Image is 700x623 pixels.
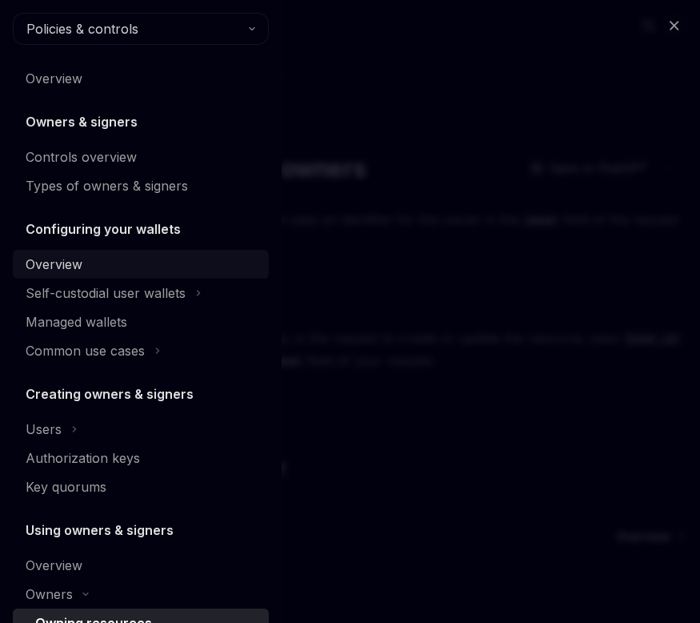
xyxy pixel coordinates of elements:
div: Key quorums [26,477,106,496]
div: Overview [26,255,82,274]
button: Toggle Self-custodial user wallets section [13,279,269,307]
button: Toggle Users section [13,415,269,444]
div: Controls overview [26,147,137,167]
h5: Using owners & signers [26,521,174,540]
a: Authorization keys [13,444,269,472]
h5: Owners & signers [26,112,138,131]
div: Overview [26,69,82,88]
div: Self-custodial user wallets [26,283,186,303]
button: Toggle Owners section [13,580,269,609]
a: Types of owners & signers [13,171,269,200]
div: Users [26,420,62,439]
a: Managed wallets [13,307,269,336]
div: Common use cases [26,341,145,360]
div: Authorization keys [26,448,140,468]
div: Types of owners & signers [26,176,188,195]
span: Policies & controls [26,19,138,38]
div: Overview [26,556,82,575]
a: Overview [13,551,269,580]
a: Overview [13,64,269,93]
a: Key quorums [13,472,269,501]
div: Managed wallets [26,312,127,332]
h5: Creating owners & signers [26,384,194,404]
button: Toggle Common use cases section [13,336,269,365]
a: Overview [13,250,269,279]
button: Policies & controls [13,13,269,45]
div: Owners [26,585,73,604]
a: Controls overview [13,143,269,171]
h5: Configuring your wallets [26,219,181,239]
